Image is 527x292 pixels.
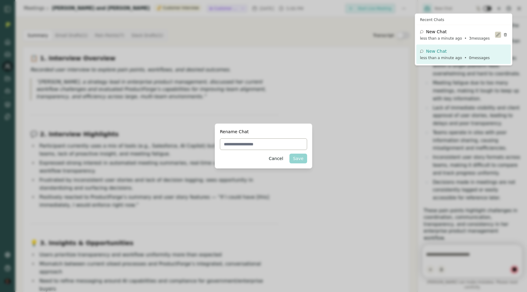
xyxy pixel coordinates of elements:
button: Rename chat [495,32,501,38]
span: less than a minute ago [420,55,462,60]
span: less than a minute ago [420,36,462,41]
span: 0 messages [469,55,490,60]
span: 3 messages [469,36,490,41]
div: Recent Chats [416,15,511,25]
div: Chat history [415,13,512,66]
button: Delete chat [502,32,508,38]
span: New Chat [426,48,447,54]
span: • [464,55,467,60]
span: • [464,36,467,41]
span: New Chat [426,29,447,35]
